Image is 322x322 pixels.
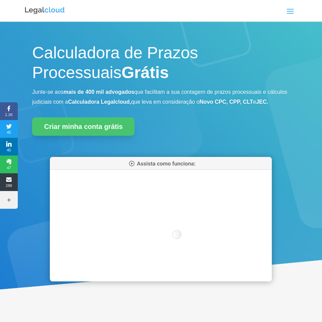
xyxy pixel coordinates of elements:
b: mais de 400 mil advogados [64,89,134,95]
b: JEC. [256,99,268,105]
b: Calculadora Legalcloud, [68,99,131,105]
img: Logo da Legalcloud [24,6,65,15]
b: Novo CPC, CPP, CLT [199,99,253,105]
a: Calculadora de Prazos Processuais da Legalcloud [50,277,272,282]
h1: Calculadora de Prazos Processuais [32,43,290,86]
p: Junte-se aos que facilitam a sua contagem de prazos processuais e cálculos judiciais com a que le... [32,87,290,107]
strong: Grátis [122,63,169,82]
a: Criar minha conta grátis [32,117,135,136]
img: Calculadora de Prazos Processuais da Legalcloud [50,157,272,281]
